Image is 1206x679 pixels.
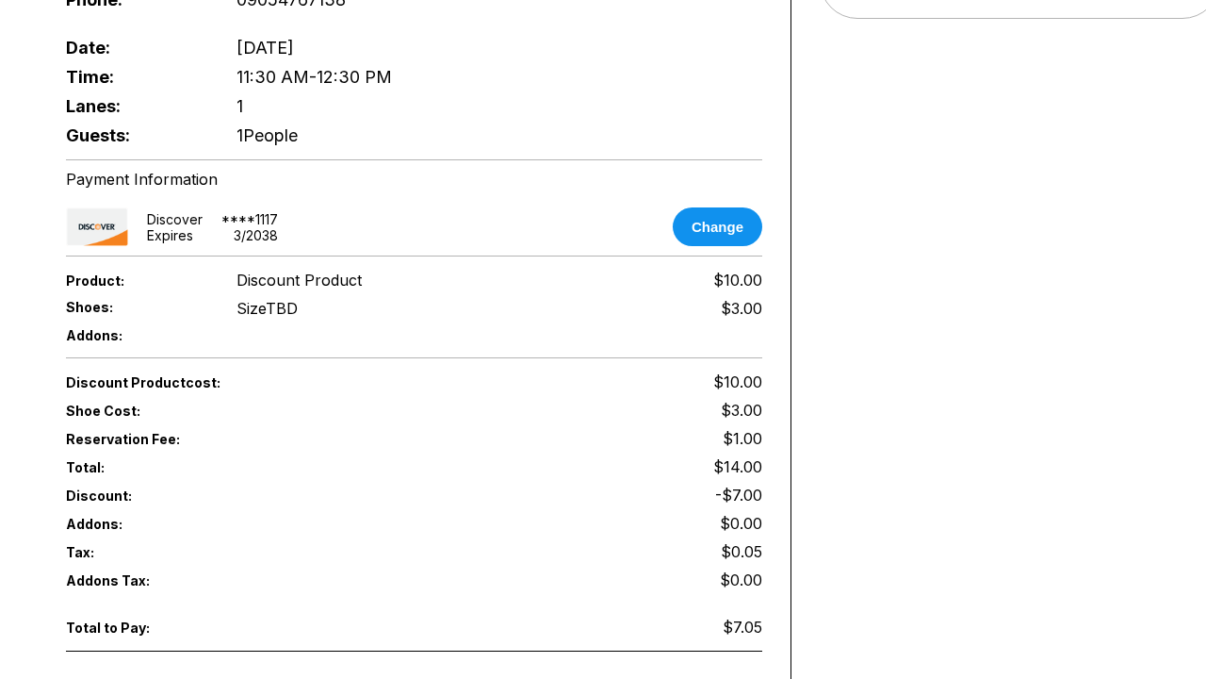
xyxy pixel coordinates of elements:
div: Expires [147,227,193,243]
span: $3.00 [721,401,762,420]
span: $0.00 [720,514,762,533]
span: Date: [66,38,205,58]
span: Product: [66,273,205,289]
span: Discount: [66,488,415,504]
span: $7.05 [723,618,762,637]
span: Total: [66,459,415,475]
span: Tax: [66,544,205,560]
span: Addons: [66,516,205,532]
span: $10.00 [713,373,762,391]
span: Shoes: [66,299,205,315]
span: $1.00 [723,429,762,448]
span: Discount Product [236,271,362,290]
span: $0.05 [721,542,762,561]
div: Size TBD [236,299,298,318]
span: Addons Tax: [66,572,205,588]
span: $0.00 [720,571,762,589]
span: Addons: [66,327,205,343]
span: Guests: [66,125,205,145]
span: $14.00 [713,457,762,476]
span: 11:30 AM - 12:30 PM [236,67,392,87]
img: card [66,207,128,246]
span: Shoe Cost: [66,403,205,419]
span: Reservation Fee: [66,431,415,447]
div: discover [147,211,203,227]
span: 1 [236,96,243,116]
span: 1 People [236,125,298,145]
span: $10.00 [713,271,762,290]
span: Lanes: [66,96,205,116]
div: 3 / 2038 [234,227,278,243]
span: Total to Pay: [66,620,205,636]
button: Change [673,207,762,246]
div: Payment Information [66,170,762,189]
span: Discount Product cost: [66,374,415,390]
span: Time: [66,67,205,87]
span: -$7.00 [715,486,762,505]
div: $3.00 [721,299,762,318]
span: [DATE] [236,38,294,58]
